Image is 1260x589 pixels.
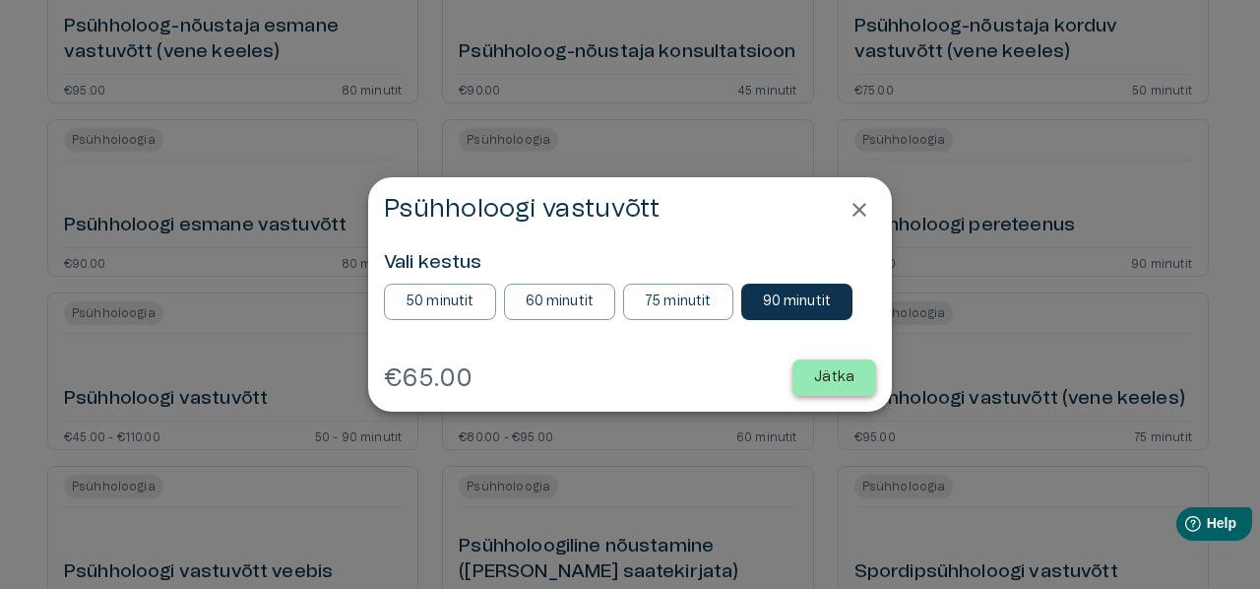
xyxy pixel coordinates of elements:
button: 75 minutit [623,284,733,320]
h4: €65.00 [384,362,473,394]
iframe: Help widget launcher [1106,499,1260,555]
p: 90 minutit [763,292,832,312]
p: Jätka [814,367,854,388]
p: 50 minutit [406,292,474,312]
button: Close [843,193,876,227]
button: 90 minutit [741,284,853,320]
p: 60 minutit [526,292,595,312]
h6: Vali kestus [384,250,876,277]
button: 50 minutit [384,284,496,320]
h4: Psühholoogi vastuvõtt [384,193,660,225]
p: 75 minutit [645,292,712,312]
button: 60 minutit [504,284,616,320]
button: Jätka [792,360,876,396]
